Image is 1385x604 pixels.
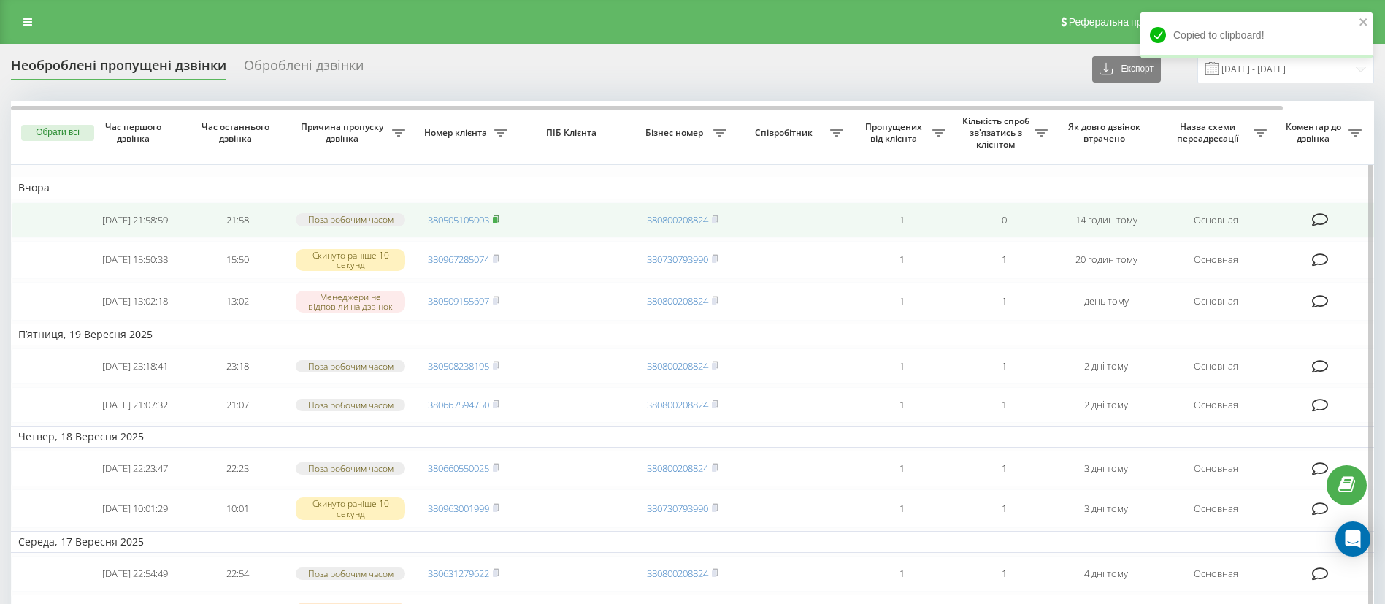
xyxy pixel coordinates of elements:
td: 3 дні тому [1055,489,1157,528]
div: Оброблені дзвінки [244,58,364,80]
a: 380800208824 [647,213,708,226]
td: [DATE] 23:18:41 [84,348,186,384]
button: Експорт [1092,56,1161,83]
a: 380800208824 [647,398,708,411]
td: 3 дні тому [1055,451,1157,486]
td: 1 [953,282,1055,321]
div: Поза робочим часом [296,462,405,475]
td: 1 [953,348,1055,384]
a: 380967285074 [428,253,489,266]
td: 1 [851,451,953,486]
td: 2 дні тому [1055,348,1157,384]
a: 380660550025 [428,462,489,475]
a: 380800208824 [647,359,708,372]
td: [DATE] 22:23:47 [84,451,186,486]
td: 1 [953,556,1055,592]
span: Кількість спроб зв'язатись з клієнтом [960,115,1035,150]
a: 380800208824 [647,567,708,580]
td: 1 [851,348,953,384]
td: 1 [953,241,1055,280]
td: 2 дні тому [1055,387,1157,423]
td: [DATE] 15:50:38 [84,241,186,280]
td: 1 [953,451,1055,486]
span: Пропущених від клієнта [858,121,932,144]
td: 22:23 [186,451,288,486]
td: Основная [1157,387,1274,423]
td: 1 [953,387,1055,423]
a: 380631279622 [428,567,489,580]
td: 13:02 [186,282,288,321]
div: Поза робочим часом [296,213,405,226]
td: 1 [851,387,953,423]
td: Основная [1157,202,1274,238]
div: Менеджери не відповіли на дзвінок [296,291,405,313]
a: 380730793990 [647,502,708,515]
td: Основная [1157,282,1274,321]
span: Бізнес номер [639,127,713,139]
a: 380508238195 [428,359,489,372]
td: Основная [1157,241,1274,280]
div: Open Intercom Messenger [1335,521,1370,557]
a: 380730793990 [647,253,708,266]
td: [DATE] 21:58:59 [84,202,186,238]
td: 22:54 [186,556,288,592]
td: 1 [851,202,953,238]
td: 14 годин тому [1055,202,1157,238]
a: 380800208824 [647,294,708,307]
div: Скинуто раніше 10 секунд [296,497,405,519]
td: Основная [1157,556,1274,592]
span: Час останнього дзвінка [198,121,277,144]
div: Скинуто раніше 10 секунд [296,249,405,271]
button: close [1359,16,1369,30]
td: [DATE] 22:54:49 [84,556,186,592]
a: 380505105003 [428,213,489,226]
td: Основная [1157,451,1274,486]
span: Назва схеми переадресації [1165,121,1254,144]
span: Коментар до дзвінка [1281,121,1348,144]
td: 21:07 [186,387,288,423]
div: Поза робочим часом [296,399,405,411]
td: день тому [1055,282,1157,321]
td: 20 годин тому [1055,241,1157,280]
span: Співробітник [741,127,830,139]
td: 1 [851,282,953,321]
td: Основная [1157,348,1274,384]
span: Як довго дзвінок втрачено [1067,121,1146,144]
span: Реферальна програма [1069,16,1176,28]
td: 1 [953,489,1055,528]
div: Copied to clipboard! [1140,12,1373,58]
span: Причина пропуску дзвінка [296,121,392,144]
td: [DATE] 21:07:32 [84,387,186,423]
td: Основная [1157,489,1274,528]
td: 23:18 [186,348,288,384]
button: Обрати всі [21,125,94,141]
td: 15:50 [186,241,288,280]
div: Необроблені пропущені дзвінки [11,58,226,80]
a: 380667594750 [428,398,489,411]
td: 10:01 [186,489,288,528]
td: 1 [851,241,953,280]
td: [DATE] 10:01:29 [84,489,186,528]
div: Поза робочим часом [296,360,405,372]
a: 380963001999 [428,502,489,515]
td: 1 [851,556,953,592]
a: 380509155697 [428,294,489,307]
td: 0 [953,202,1055,238]
td: 21:58 [186,202,288,238]
td: 4 дні тому [1055,556,1157,592]
td: [DATE] 13:02:18 [84,282,186,321]
span: Час першого дзвінка [96,121,174,144]
div: Поза робочим часом [296,567,405,580]
td: 1 [851,489,953,528]
span: Номер клієнта [420,127,494,139]
a: 380800208824 [647,462,708,475]
span: ПІБ Клієнта [527,127,619,139]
